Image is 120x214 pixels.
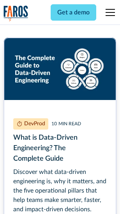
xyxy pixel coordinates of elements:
img: Logo of the analytics and reporting company Faros. [4,5,28,21]
a: home [4,5,28,21]
div: menu [101,3,116,22]
a: Get a demo [51,4,96,21]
